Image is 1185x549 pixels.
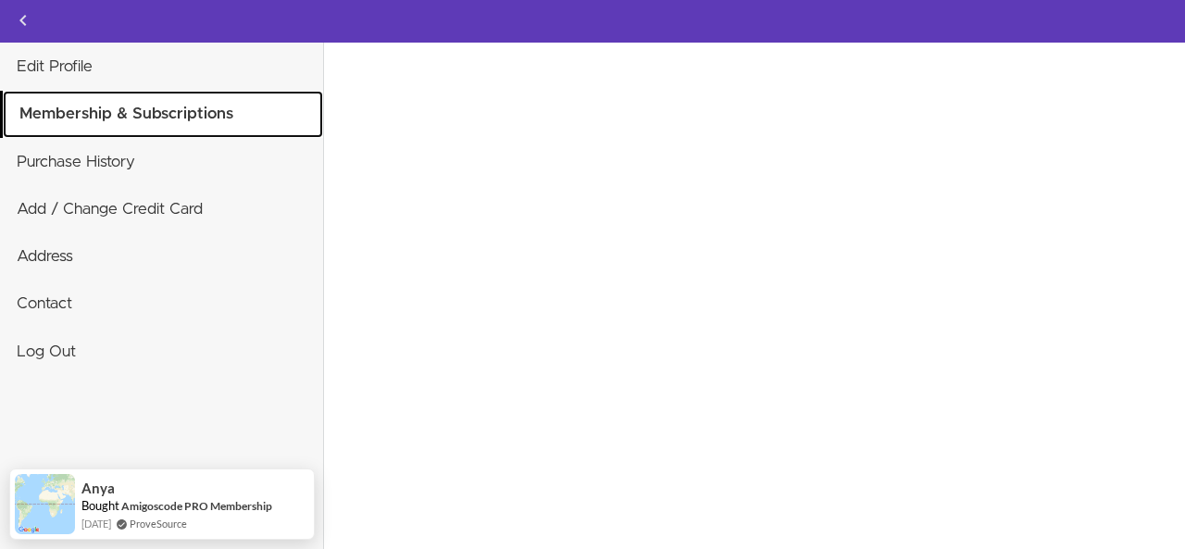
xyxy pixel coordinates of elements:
a: Membership & Subscriptions [3,91,323,137]
span: Bought [81,498,119,513]
svg: Back to courses [12,9,34,31]
img: provesource social proof notification image [15,474,75,534]
a: ProveSource [130,516,187,531]
span: [DATE] [81,516,111,531]
a: Amigoscode PRO Membership [121,498,272,514]
span: Anya [81,480,115,496]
